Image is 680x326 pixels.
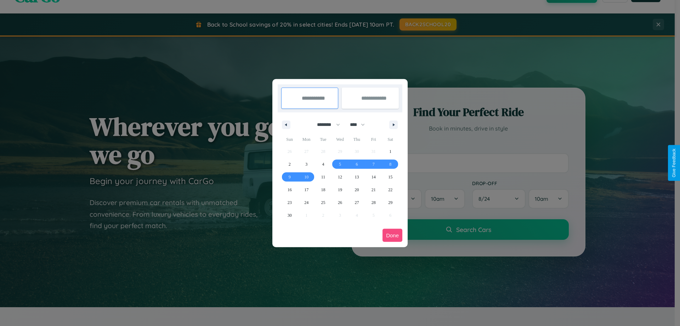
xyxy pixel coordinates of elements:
span: Mon [298,134,314,145]
span: 19 [338,183,342,196]
span: 18 [321,183,325,196]
span: 5 [339,158,341,171]
span: 12 [338,171,342,183]
button: 15 [382,171,399,183]
span: 29 [388,196,392,209]
span: 2 [289,158,291,171]
span: 7 [373,158,375,171]
span: 27 [355,196,359,209]
span: Sat [382,134,399,145]
button: 1 [382,145,399,158]
span: 16 [288,183,292,196]
button: 19 [331,183,348,196]
button: 6 [348,158,365,171]
span: Sun [281,134,298,145]
span: 17 [304,183,308,196]
span: 1 [389,145,391,158]
button: 27 [348,196,365,209]
button: 16 [281,183,298,196]
button: 25 [315,196,331,209]
span: 14 [372,171,376,183]
span: 4 [322,158,324,171]
span: 20 [355,183,359,196]
button: 24 [298,196,314,209]
span: 30 [288,209,292,222]
span: 21 [372,183,376,196]
span: 9 [289,171,291,183]
span: 26 [338,196,342,209]
span: 15 [388,171,392,183]
button: 13 [348,171,365,183]
span: 25 [321,196,325,209]
span: Wed [331,134,348,145]
span: 28 [372,196,376,209]
button: 21 [365,183,382,196]
button: 22 [382,183,399,196]
button: 3 [298,158,314,171]
span: 22 [388,183,392,196]
button: 12 [331,171,348,183]
button: 5 [331,158,348,171]
button: 10 [298,171,314,183]
span: 3 [305,158,307,171]
button: 28 [365,196,382,209]
button: 8 [382,158,399,171]
button: 7 [365,158,382,171]
span: 13 [355,171,359,183]
button: 23 [281,196,298,209]
span: 23 [288,196,292,209]
span: Tue [315,134,331,145]
button: 20 [348,183,365,196]
span: 8 [389,158,391,171]
button: 11 [315,171,331,183]
button: 14 [365,171,382,183]
span: Fri [365,134,382,145]
span: 24 [304,196,308,209]
button: 4 [315,158,331,171]
button: 26 [331,196,348,209]
div: Give Feedback [671,149,676,177]
span: Thu [348,134,365,145]
button: 30 [281,209,298,222]
button: Done [382,229,402,242]
span: 6 [356,158,358,171]
span: 11 [321,171,325,183]
span: 10 [304,171,308,183]
button: 9 [281,171,298,183]
button: 29 [382,196,399,209]
button: 17 [298,183,314,196]
button: 2 [281,158,298,171]
button: 18 [315,183,331,196]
